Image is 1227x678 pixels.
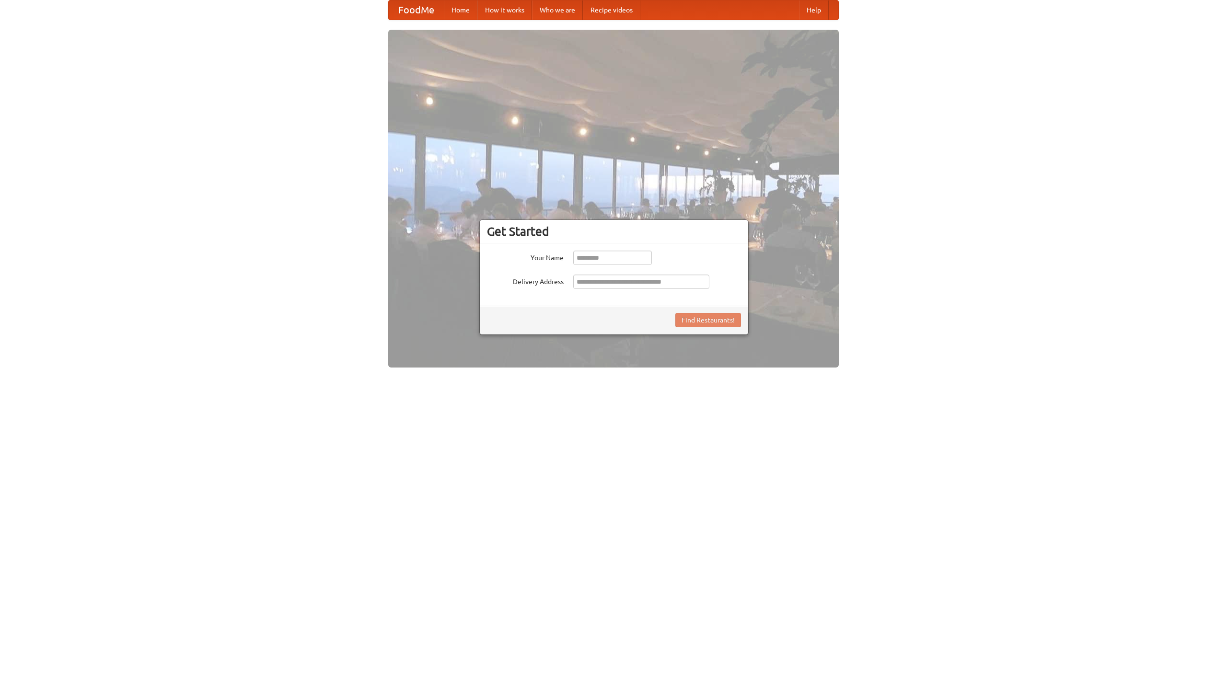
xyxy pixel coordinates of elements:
a: Who we are [532,0,583,20]
a: Recipe videos [583,0,640,20]
label: Your Name [487,251,564,263]
h3: Get Started [487,224,741,239]
a: How it works [477,0,532,20]
a: FoodMe [389,0,444,20]
button: Find Restaurants! [675,313,741,327]
a: Help [799,0,829,20]
a: Home [444,0,477,20]
label: Delivery Address [487,275,564,287]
